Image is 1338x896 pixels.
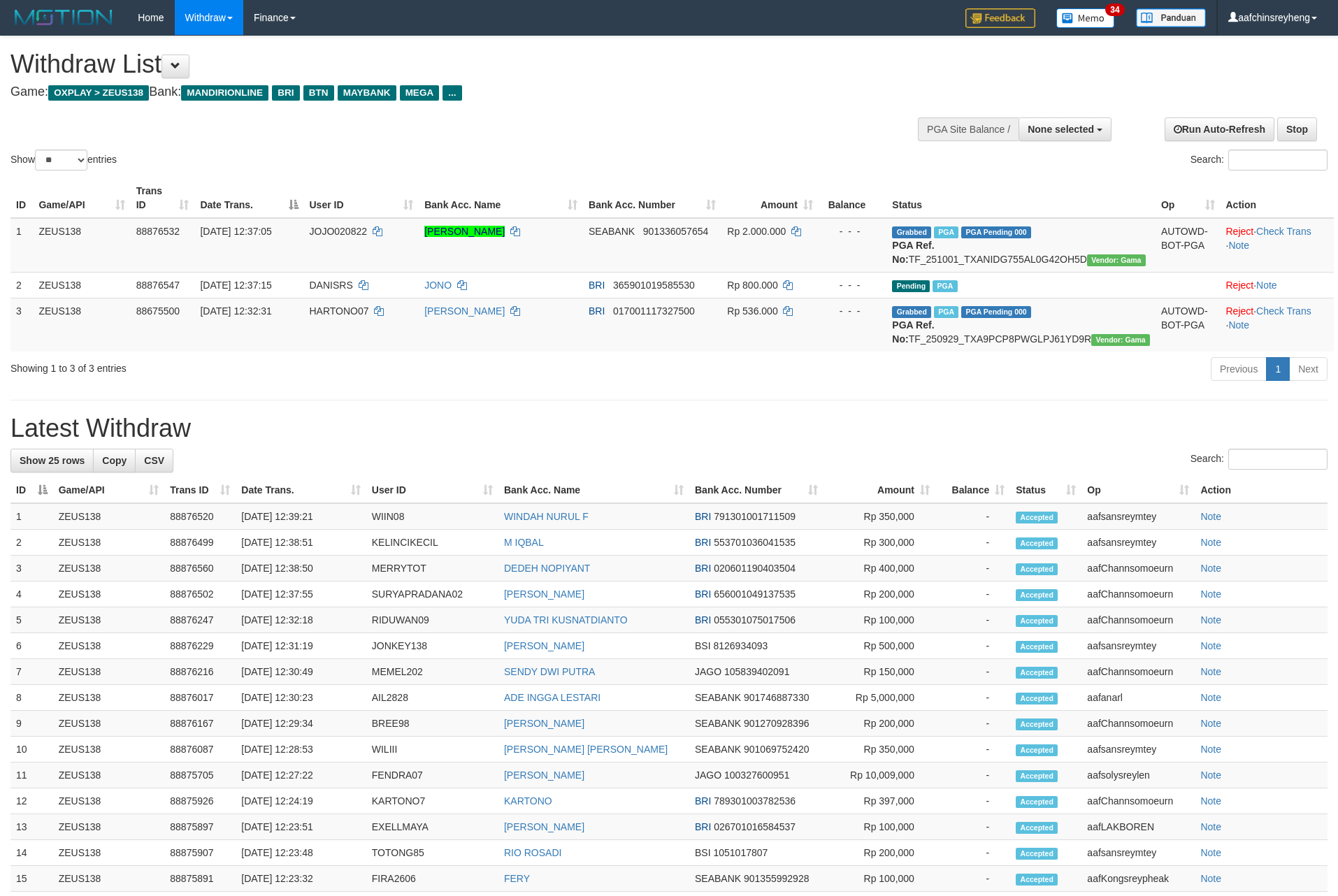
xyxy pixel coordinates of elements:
[10,659,53,685] td: 7
[724,769,789,781] span: Copy 100327600951 to clipboard
[721,178,819,218] th: Amount: activate to sort column ascending
[504,769,584,781] a: [PERSON_NAME]
[10,685,53,711] td: 8
[1256,305,1311,317] a: Check Trans
[236,503,366,530] td: [DATE] 12:39:21
[714,614,796,626] span: Copy 055301075017506 to clipboard
[53,556,165,581] td: ZEUS138
[236,685,366,711] td: [DATE] 12:30:23
[1211,357,1267,381] a: Previous
[886,298,1156,352] td: TF_250929_TXA9PCP8PWGLPJ61YD9R
[164,633,236,659] td: 88876229
[366,477,498,503] th: User ID: activate to sort column ascending
[1016,537,1058,549] span: Accepted
[236,607,366,633] td: [DATE] 12:32:18
[714,511,796,522] span: Copy 791301001711509 to clipboard
[1105,3,1124,16] span: 34
[236,556,366,581] td: [DATE] 12:38:50
[1156,218,1221,273] td: AUTOWD-BOT-PGA
[236,840,366,866] td: [DATE] 12:23:48
[695,847,711,858] span: BSI
[823,814,935,840] td: Rp 100,000
[53,840,165,866] td: ZEUS138
[504,666,595,677] a: SENDY DWI PUTRA
[1016,512,1058,523] span: Accepted
[1016,796,1058,808] span: Accepted
[136,226,180,237] span: 88876532
[236,477,366,503] th: Date Trans.: activate to sort column ascending
[935,556,1010,581] td: -
[366,711,498,737] td: BREE98
[1016,563,1058,575] span: Accepted
[35,150,87,171] select: Showentries
[695,640,711,651] span: BSI
[53,607,165,633] td: ZEUS138
[1016,718,1058,730] span: Accepted
[366,659,498,685] td: MEMEL202
[713,847,768,858] span: Copy 1051017807 to clipboard
[1200,718,1221,729] a: Note
[53,659,165,685] td: ZEUS138
[10,840,53,866] td: 14
[689,477,823,503] th: Bank Acc. Number: activate to sort column ascending
[1200,795,1221,807] a: Note
[819,178,887,218] th: Balance
[1081,607,1195,633] td: aafChannsomoeurn
[1156,298,1221,352] td: AUTOWD-BOT-PGA
[10,477,53,503] th: ID: activate to sort column descending
[1190,150,1328,171] label: Search:
[304,178,419,218] th: User ID: activate to sort column ascending
[714,795,796,807] span: Copy 789301003782536 to clipboard
[10,298,33,352] td: 3
[10,737,53,763] td: 10
[53,633,165,659] td: ZEUS138
[443,85,461,101] span: ...
[1081,814,1195,840] td: aafLAKBOREN
[1165,117,1274,141] a: Run Auto-Refresh
[1200,563,1221,574] a: Note
[10,814,53,840] td: 13
[1200,847,1221,858] a: Note
[823,607,935,633] td: Rp 100,000
[1010,477,1081,503] th: Status: activate to sort column ascending
[744,744,809,755] span: Copy 901069752420 to clipboard
[695,588,711,600] span: BRI
[366,763,498,788] td: FENDRA07
[724,666,789,677] span: Copy 105839402091 to clipboard
[10,272,33,298] td: 2
[303,85,334,101] span: BTN
[33,272,130,298] td: ZEUS138
[498,477,689,503] th: Bank Acc. Name: activate to sort column ascending
[1221,178,1335,218] th: Action
[10,763,53,788] td: 11
[10,633,53,659] td: 6
[1016,667,1058,679] span: Accepted
[1228,150,1328,171] input: Search:
[504,614,628,626] a: YUDA TRI KUSNATDIANTO
[695,744,741,755] span: SEABANK
[1256,226,1311,237] a: Check Trans
[33,218,130,273] td: ZEUS138
[164,556,236,581] td: 88876560
[1081,788,1195,814] td: aafChannsomoeurn
[20,455,85,466] span: Show 25 rows
[935,814,1010,840] td: -
[1156,178,1221,218] th: Op: activate to sort column ascending
[10,530,53,556] td: 2
[935,763,1010,788] td: -
[1200,873,1221,884] a: Note
[695,821,711,832] span: BRI
[886,178,1156,218] th: Status
[200,226,271,237] span: [DATE] 12:37:05
[504,640,584,651] a: [PERSON_NAME]
[164,685,236,711] td: 88876017
[200,280,271,291] span: [DATE] 12:37:15
[824,224,882,238] div: - - -
[695,666,721,677] span: JAGO
[10,711,53,737] td: 9
[164,763,236,788] td: 88875705
[366,814,498,840] td: EXELLMAYA
[10,50,878,78] h1: Withdraw List
[695,718,741,729] span: SEABANK
[1016,615,1058,627] span: Accepted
